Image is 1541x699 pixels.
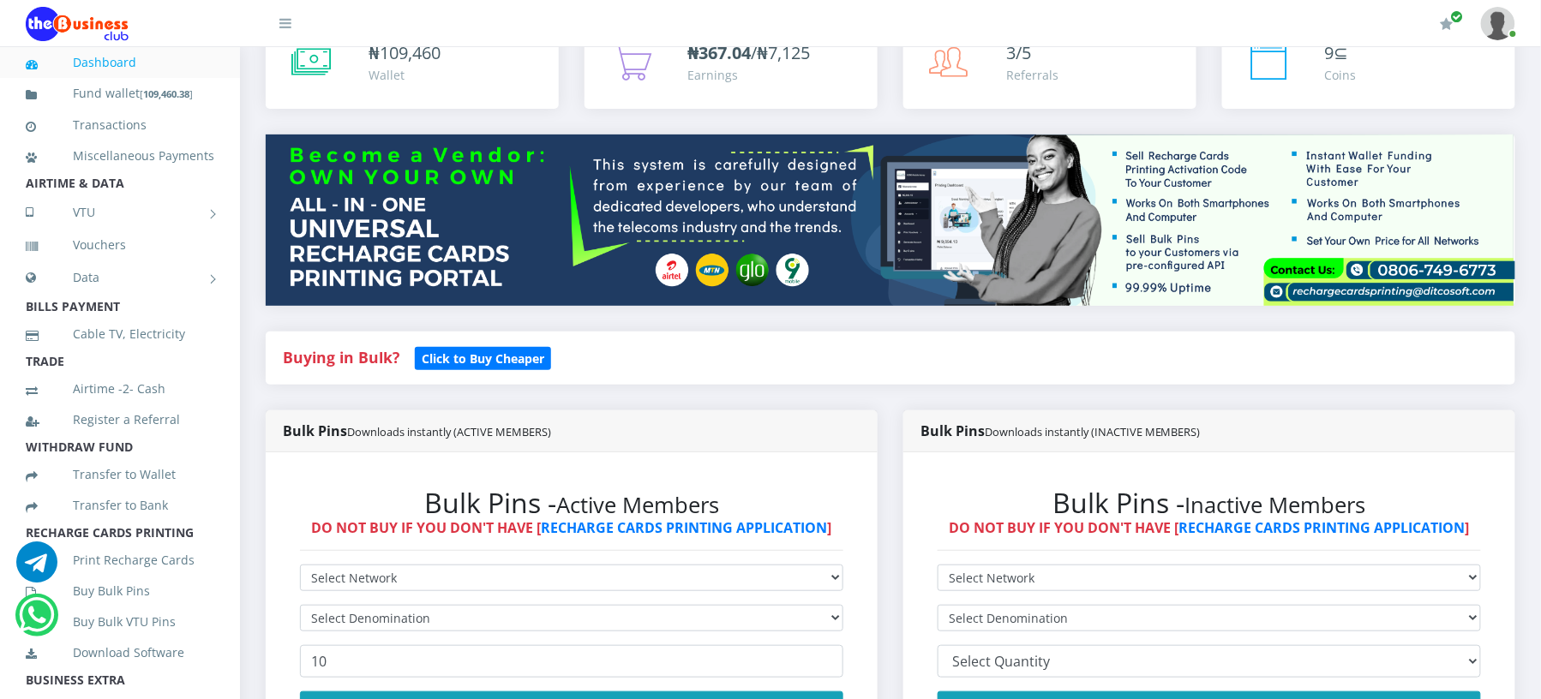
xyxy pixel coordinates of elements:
[1006,66,1058,84] div: Referrals
[19,607,54,636] a: Chat for support
[687,41,810,64] span: /₦7,125
[266,134,1515,306] img: multitenant_rcp.png
[26,225,214,265] a: Vouchers
[140,87,193,100] small: [ ]
[1441,17,1454,31] i: Renew/Upgrade Subscription
[687,66,810,84] div: Earnings
[26,74,214,114] a: Fund wallet[109,460.38]
[16,554,57,582] a: Chat for support
[422,350,544,367] b: Click to Buy Cheaper
[1325,41,1334,64] span: 9
[26,136,214,176] a: Miscellaneous Payments
[1185,490,1366,520] small: Inactive Members
[26,191,214,234] a: VTU
[26,541,214,580] a: Print Recharge Cards
[26,7,129,41] img: Logo
[26,400,214,439] a: Register a Referral
[347,424,551,439] small: Downloads instantly (ACTIVE MEMBERS)
[283,421,551,440] strong: Bulk Pins
[283,347,399,367] strong: Buying in Bulk?
[266,23,559,109] a: ₦109,460 Wallet
[950,518,1470,537] strong: DO NOT BUY IF YOU DON'T HAVE [ ]
[542,518,828,537] a: RECHARGE CARDS PRINTING APPLICATION
[1325,66,1357,84] div: Coins
[1006,41,1031,64] span: 3/5
[415,347,551,367] a: Click to Buy Cheaper
[985,424,1201,439] small: Downloads instantly (INACTIVE MEMBERS)
[26,256,214,299] a: Data
[26,43,214,82] a: Dashboard
[380,41,441,64] span: 109,460
[1481,7,1515,40] img: User
[1451,10,1464,23] span: Renew/Upgrade Subscription
[26,571,214,611] a: Buy Bulk Pins
[920,421,1201,440] strong: Bulk Pins
[26,602,214,642] a: Buy Bulk VTU Pins
[369,40,441,66] div: ₦
[369,66,441,84] div: Wallet
[1179,518,1466,537] a: RECHARGE CARDS PRINTING APPLICATION
[300,645,843,678] input: Enter Quantity
[26,369,214,409] a: Airtime -2- Cash
[687,41,751,64] b: ₦367.04
[26,105,214,145] a: Transactions
[26,486,214,525] a: Transfer to Bank
[585,23,878,109] a: ₦367.04/₦7,125 Earnings
[143,87,189,100] b: 109,460.38
[26,633,214,672] a: Download Software
[556,490,719,520] small: Active Members
[26,314,214,354] a: Cable TV, Electricity
[903,23,1196,109] a: 3/5 Referrals
[26,455,214,494] a: Transfer to Wallet
[312,518,832,537] strong: DO NOT BUY IF YOU DON'T HAVE [ ]
[1325,40,1357,66] div: ⊆
[300,487,843,519] h2: Bulk Pins -
[938,487,1481,519] h2: Bulk Pins -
